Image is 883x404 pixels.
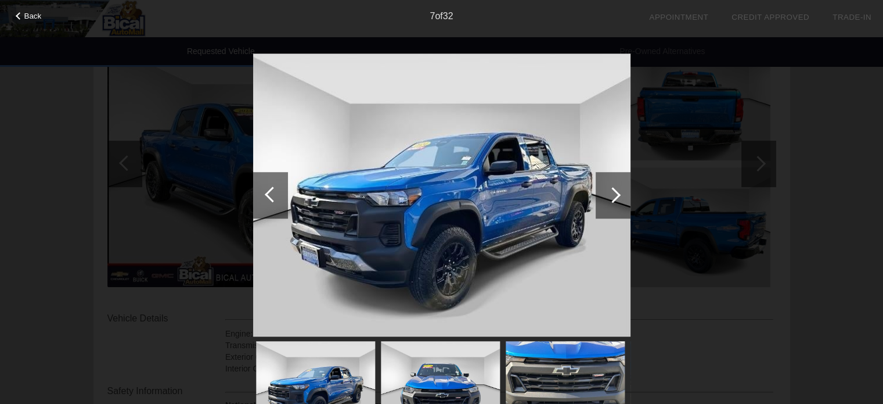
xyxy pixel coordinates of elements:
a: Trade-In [832,13,871,22]
span: Back [24,12,42,20]
a: Credit Approved [731,13,809,22]
img: 7.jpg [253,53,630,337]
a: Appointment [649,13,708,22]
span: 7 [430,11,435,21]
span: 32 [443,11,453,21]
